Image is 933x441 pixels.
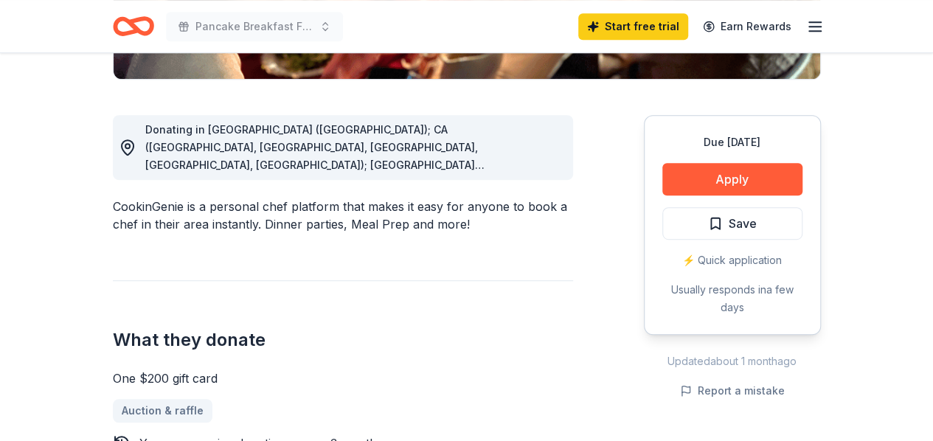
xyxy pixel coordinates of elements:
a: Start free trial [578,13,688,40]
a: Home [113,9,154,44]
div: Updated about 1 month ago [644,353,821,370]
span: Save [729,214,757,233]
a: Auction & raffle [113,399,212,423]
button: Save [662,207,802,240]
button: Pancake Breakfast Fundraiser [166,12,343,41]
h2: What they donate [113,328,573,352]
a: Earn Rewards [694,13,800,40]
span: Pancake Breakfast Fundraiser [195,18,313,35]
button: Report a mistake [680,382,785,400]
div: Usually responds in a few days [662,281,802,316]
div: One $200 gift card [113,369,573,387]
button: Apply [662,163,802,195]
div: CookinGenie is a personal chef platform that makes it easy for anyone to book a chef in their are... [113,198,573,233]
div: ⚡️ Quick application [662,251,802,269]
div: Due [DATE] [662,133,802,151]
